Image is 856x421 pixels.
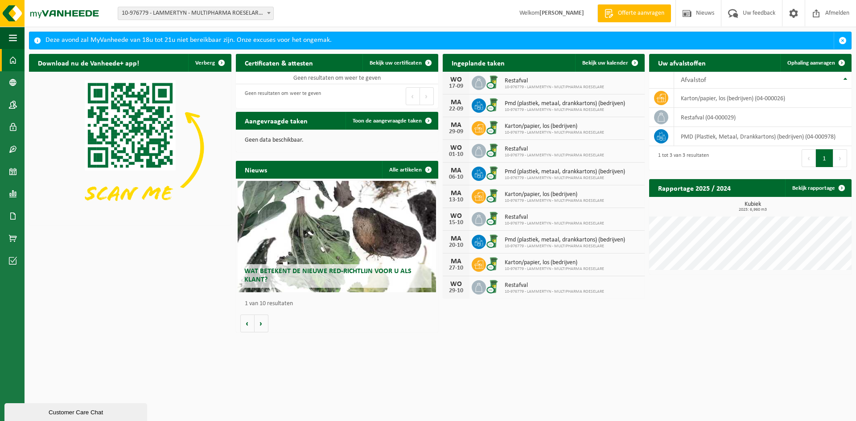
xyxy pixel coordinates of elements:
span: 10-976779 - LAMMERTYN - MULTIPHARMA ROESELARE [505,266,604,272]
div: 06-10 [447,174,465,180]
span: Toon de aangevraagde taken [353,118,422,124]
span: Restafval [505,146,604,153]
a: Bekijk uw certificaten [362,54,437,72]
td: Geen resultaten om weer te geven [236,72,438,84]
img: WB-0240-CU [486,256,501,271]
span: 2025: 6,960 m3 [654,208,852,212]
img: WB-0240-CU [486,97,501,112]
a: Ophaling aanvragen [780,54,851,72]
img: WB-0240-CU [486,74,501,90]
div: 29-09 [447,129,465,135]
img: WB-0240-CU [486,211,501,226]
div: 13-10 [447,197,465,203]
div: Deze avond zal MyVanheede van 18u tot 21u niet bereikbaar zijn. Onze excuses voor het ongemak. [45,32,834,49]
button: Next [420,87,434,105]
span: 10-976779 - LAMMERTYN - MULTIPHARMA ROESELARE [505,153,604,158]
img: WB-0240-CU [486,233,501,249]
span: Offerte aanvragen [616,9,667,18]
img: WB-0240-CU [486,120,501,135]
button: Vorige [240,315,255,332]
span: Restafval [505,78,604,85]
a: Wat betekent de nieuwe RED-richtlijn voor u als klant? [238,181,436,292]
p: Geen data beschikbaar. [245,137,429,143]
a: Bekijk uw kalender [575,54,644,72]
div: 17-09 [447,83,465,90]
div: 1 tot 3 van 3 resultaten [654,148,709,168]
h3: Kubiek [654,201,852,212]
td: restafval (04-000029) [674,108,852,127]
div: 15-10 [447,220,465,226]
span: Karton/papier, los (bedrijven) [505,259,604,266]
span: 10-976779 - LAMMERTYN - MULTIPHARMA ROESELARE - ROESELARE [118,7,273,20]
span: 10-976779 - LAMMERTYN - MULTIPHARMA ROESELARE [505,130,604,135]
span: Wat betekent de nieuwe RED-richtlijn voor u als klant? [244,268,412,283]
h2: Rapportage 2025 / 2024 [649,179,740,196]
div: MA [447,122,465,129]
button: 1 [816,149,833,167]
div: Geen resultaten om weer te geven [240,86,321,106]
img: Download de VHEPlus App [29,72,231,223]
img: WB-0240-CU [486,143,501,158]
span: 10-976779 - LAMMERTYN - MULTIPHARMA ROESELARE [505,85,604,90]
span: Karton/papier, los (bedrijven) [505,123,604,130]
p: 1 van 10 resultaten [245,301,434,307]
div: MA [447,167,465,174]
span: Bekijk uw kalender [582,60,628,66]
img: WB-0240-CU [486,279,501,294]
span: 10-976779 - LAMMERTYN - MULTIPHARMA ROESELARE [505,107,625,113]
span: 10-976779 - LAMMERTYN - MULTIPHARMA ROESELARE [505,289,604,294]
div: MA [447,258,465,265]
span: Karton/papier, los (bedrijven) [505,191,604,198]
div: MA [447,190,465,197]
button: Previous [406,87,420,105]
a: Alle artikelen [382,161,437,179]
div: WO [447,281,465,288]
a: Bekijk rapportage [785,179,851,197]
td: PMD (Plastiek, Metaal, Drankkartons) (bedrijven) (04-000978) [674,127,852,146]
button: Previous [802,149,816,167]
td: karton/papier, los (bedrijven) (04-000026) [674,89,852,108]
span: Verberg [195,60,215,66]
h2: Uw afvalstoffen [649,54,715,71]
button: Next [833,149,847,167]
h2: Download nu de Vanheede+ app! [29,54,148,71]
h2: Aangevraagde taken [236,112,317,129]
span: Pmd (plastiek, metaal, drankkartons) (bedrijven) [505,237,625,244]
div: WO [447,76,465,83]
span: Afvalstof [681,77,706,84]
h2: Nieuws [236,161,276,178]
div: WO [447,144,465,151]
span: 10-976779 - LAMMERTYN - MULTIPHARMA ROESELARE [505,244,625,249]
img: WB-0240-CU [486,165,501,180]
span: 10-976779 - LAMMERTYN - MULTIPHARMA ROESELARE [505,176,625,181]
img: WB-0240-CU [486,188,501,203]
div: WO [447,213,465,220]
span: 10-976779 - LAMMERTYN - MULTIPHARMA ROESELARE [505,221,604,226]
span: Pmd (plastiek, metaal, drankkartons) (bedrijven) [505,100,625,107]
span: 10-976779 - LAMMERTYN - MULTIPHARMA ROESELARE - ROESELARE [118,7,274,20]
span: Bekijk uw certificaten [370,60,422,66]
button: Verberg [188,54,230,72]
div: 20-10 [447,242,465,249]
button: Volgende [255,315,268,332]
span: 10-976779 - LAMMERTYN - MULTIPHARMA ROESELARE [505,198,604,204]
a: Toon de aangevraagde taken [346,112,437,130]
span: Pmd (plastiek, metaal, drankkartons) (bedrijven) [505,168,625,176]
iframe: chat widget [4,401,149,421]
div: 01-10 [447,151,465,158]
span: Restafval [505,282,604,289]
h2: Certificaten & attesten [236,54,322,71]
h2: Ingeplande taken [443,54,514,71]
div: MA [447,99,465,106]
div: 22-09 [447,106,465,112]
div: 27-10 [447,265,465,271]
div: 29-10 [447,288,465,294]
span: Restafval [505,214,604,221]
span: Ophaling aanvragen [787,60,835,66]
div: MA [447,235,465,242]
a: Offerte aanvragen [597,4,671,22]
strong: [PERSON_NAME] [539,10,584,16]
